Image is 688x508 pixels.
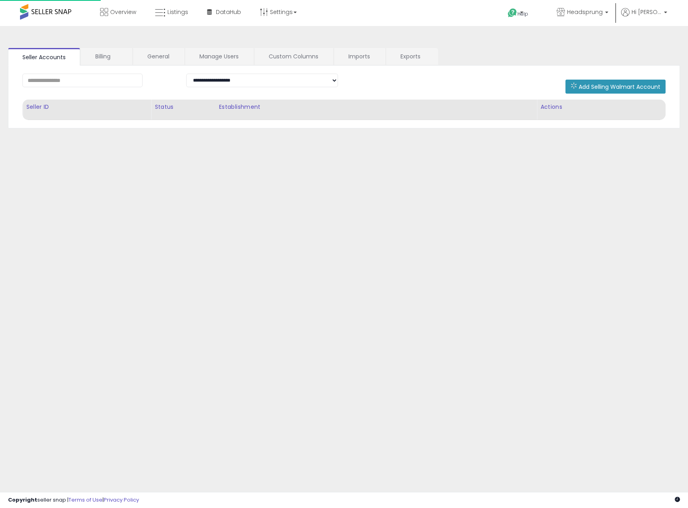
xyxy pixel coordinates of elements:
div: Actions [540,103,662,111]
a: Seller Accounts [8,48,80,66]
button: Add Selling Walmart Account [565,80,666,94]
a: Imports [334,48,385,65]
span: Headsprung [567,8,603,16]
span: Listings [167,8,188,16]
a: Hi [PERSON_NAME] [621,8,667,26]
i: Get Help [507,8,517,18]
span: DataHub [216,8,241,16]
span: Add Selling Walmart Account [579,83,660,91]
span: Help [517,10,528,17]
a: Exports [386,48,437,65]
div: Status [155,103,212,111]
div: Seller ID [26,103,148,111]
a: Billing [81,48,132,65]
span: Hi [PERSON_NAME] [632,8,662,16]
a: Custom Columns [254,48,333,65]
a: Manage Users [185,48,253,65]
div: Establishment [219,103,534,111]
a: General [133,48,184,65]
span: Overview [110,8,136,16]
a: Help [501,2,544,26]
